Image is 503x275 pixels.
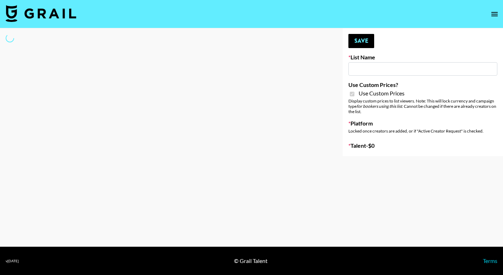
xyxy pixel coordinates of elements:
div: Locked once creators are added, or if "Active Creator Request" is checked. [348,128,497,134]
div: v [DATE] [6,259,19,263]
span: Use Custom Prices [359,90,405,97]
label: Talent - $ 0 [348,142,497,149]
button: open drawer [487,7,502,21]
button: Save [348,34,374,48]
label: List Name [348,54,497,61]
label: Use Custom Prices? [348,81,497,88]
div: © Grail Talent [234,257,268,264]
div: Display custom prices to list viewers. Note: This will lock currency and campaign type . Cannot b... [348,98,497,114]
a: Terms [483,257,497,264]
label: Platform [348,120,497,127]
img: Grail Talent [6,5,76,22]
em: for bookers using this list [357,104,402,109]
